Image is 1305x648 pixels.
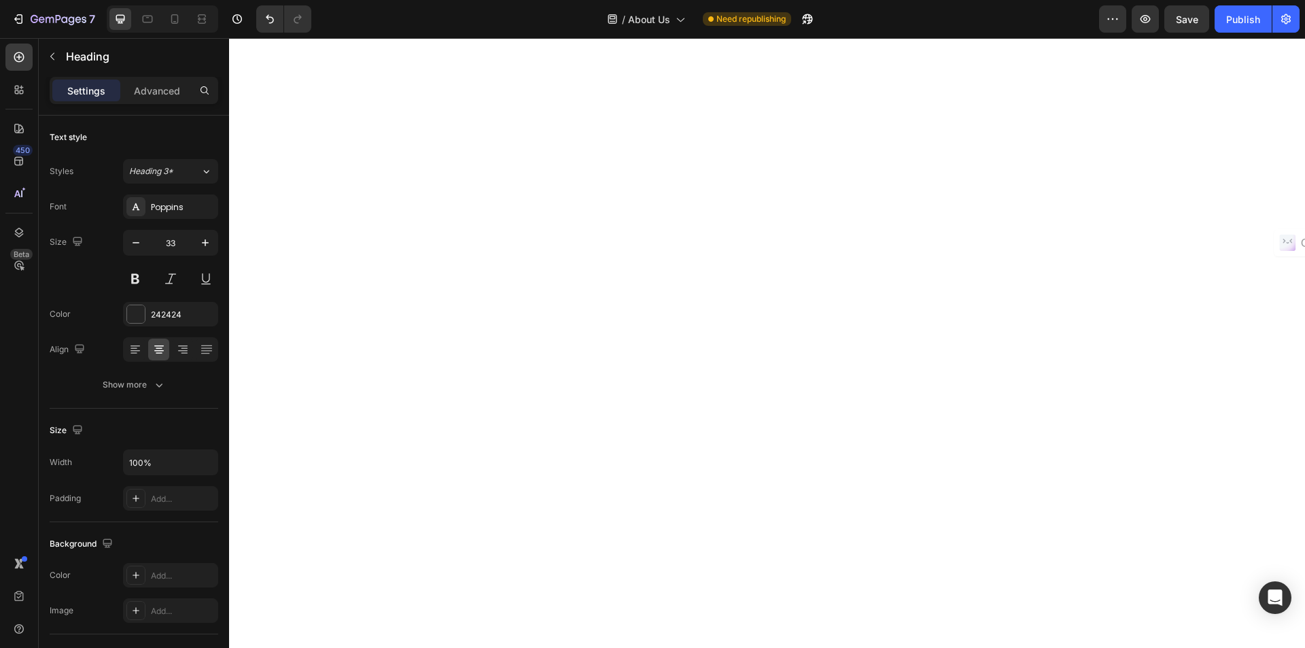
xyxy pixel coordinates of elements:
[134,84,180,98] p: Advanced
[50,456,72,468] div: Width
[1215,5,1272,33] button: Publish
[151,201,215,214] div: Poppins
[10,249,33,260] div: Beta
[13,145,33,156] div: 450
[628,12,670,27] span: About Us
[50,373,218,397] button: Show more
[1164,5,1209,33] button: Save
[50,201,67,213] div: Font
[622,12,625,27] span: /
[50,604,73,617] div: Image
[123,159,218,184] button: Heading 3*
[50,422,86,440] div: Size
[89,11,95,27] p: 7
[151,605,215,617] div: Add...
[103,378,166,392] div: Show more
[50,165,73,177] div: Styles
[229,38,1305,648] iframe: To enrich screen reader interactions, please activate Accessibility in Grammarly extension settings
[129,165,173,177] span: Heading 3*
[256,5,311,33] div: Undo/Redo
[50,233,86,252] div: Size
[5,5,101,33] button: 7
[50,535,116,553] div: Background
[50,492,81,505] div: Padding
[716,13,786,25] span: Need republishing
[50,341,88,359] div: Align
[50,131,87,143] div: Text style
[50,569,71,581] div: Color
[1259,581,1291,614] div: Open Intercom Messenger
[151,493,215,505] div: Add...
[151,309,215,321] div: 242424
[151,570,215,582] div: Add...
[1226,12,1260,27] div: Publish
[66,48,213,65] p: Heading
[67,84,105,98] p: Settings
[50,308,71,320] div: Color
[1176,14,1198,25] span: Save
[124,450,217,475] input: Auto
